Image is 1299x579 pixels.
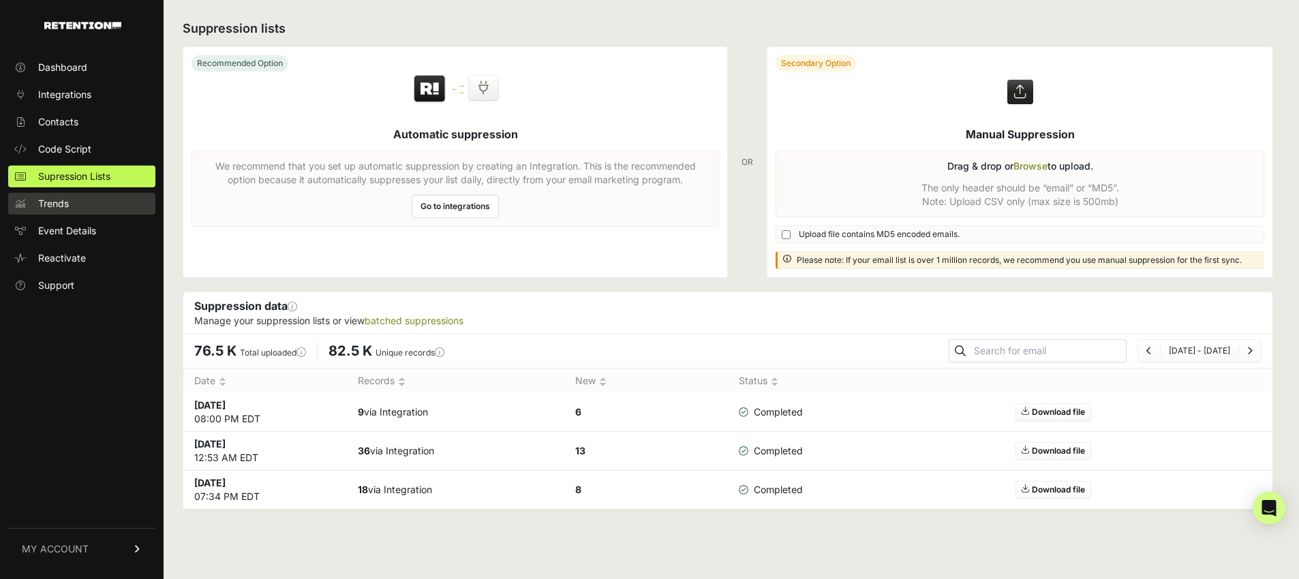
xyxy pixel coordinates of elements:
[38,197,69,210] span: Trends
[1253,492,1285,525] div: Open Intercom Messenger
[8,220,155,242] a: Event Details
[771,377,778,387] img: no_sort-eaf950dc5ab64cae54d48a5578032e96f70b2ecb7d747501f34c8f2db400fb66.gif
[38,279,74,292] span: Support
[8,111,155,133] a: Contacts
[1137,339,1262,362] nav: Page navigation
[183,19,1273,38] h2: Suppression lists
[8,247,155,269] a: Reactivate
[358,484,368,495] strong: 18
[398,377,406,387] img: no_sort-eaf950dc5ab64cae54d48a5578032e96f70b2ecb7d747501f34c8f2db400fb66.gif
[44,22,121,29] img: Retention.com
[412,74,447,104] img: Retention
[8,528,155,569] a: MY ACCOUNT
[1160,345,1238,356] li: [DATE] - [DATE]
[183,292,1272,333] div: Suppression data
[575,406,581,418] strong: 6
[194,477,226,488] strong: [DATE]
[347,471,565,510] td: via Integration
[194,343,236,359] span: 76.5 K
[38,170,110,183] span: Supression Lists
[799,229,960,240] span: Upload file contains MD5 encoded emails.
[393,126,518,142] h5: Automatic suppression
[192,55,288,72] div: Recommended Option
[8,138,155,160] a: Code Script
[742,46,753,278] div: OR
[38,251,86,265] span: Reactivate
[412,195,499,218] a: Go to integrations
[575,445,585,456] strong: 13
[347,393,565,432] td: via Integration
[8,166,155,187] a: Supression Lists
[453,92,463,94] img: integration
[347,432,565,471] td: via Integration
[1146,345,1152,356] a: Previous
[38,142,91,156] span: Code Script
[453,85,463,87] img: integration
[194,399,226,411] strong: [DATE]
[365,315,463,326] a: batched suppressions
[739,444,803,458] span: Completed
[599,377,607,387] img: no_sort-eaf950dc5ab64cae54d48a5578032e96f70b2ecb7d747501f34c8f2db400fb66.gif
[728,369,837,394] th: Status
[38,115,78,129] span: Contacts
[1247,345,1253,356] a: Next
[183,471,347,510] td: 07:34 PM EDT
[219,377,226,387] img: no_sort-eaf950dc5ab64cae54d48a5578032e96f70b2ecb7d747501f34c8f2db400fb66.gif
[38,224,96,238] span: Event Details
[8,57,155,78] a: Dashboard
[971,341,1126,360] input: Search for email
[8,193,155,215] a: Trends
[358,445,370,456] strong: 36
[376,347,444,358] label: Unique records
[739,405,803,419] span: Completed
[8,275,155,296] a: Support
[1015,442,1091,460] a: Download file
[38,61,87,74] span: Dashboard
[453,89,463,91] img: integration
[8,84,155,106] a: Integrations
[1015,403,1091,421] a: Download file
[575,484,581,495] strong: 8
[183,369,347,394] th: Date
[358,406,364,418] strong: 9
[564,369,728,394] th: New
[328,343,372,359] span: 82.5 K
[347,369,565,394] th: Records
[194,314,1262,328] p: Manage your suppression lists or view
[1015,481,1091,499] a: Download file
[240,347,306,358] label: Total uploaded
[22,542,89,556] span: MY ACCOUNT
[194,438,226,450] strong: [DATE]
[739,483,803,497] span: Completed
[183,393,347,432] td: 08:00 PM EDT
[200,159,710,187] p: We recommend that you set up automatic suppression by creating an Integration. This is the recomm...
[183,432,347,471] td: 12:53 AM EDT
[782,230,791,239] input: Upload file contains MD5 encoded emails.
[38,88,91,101] span: Integrations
